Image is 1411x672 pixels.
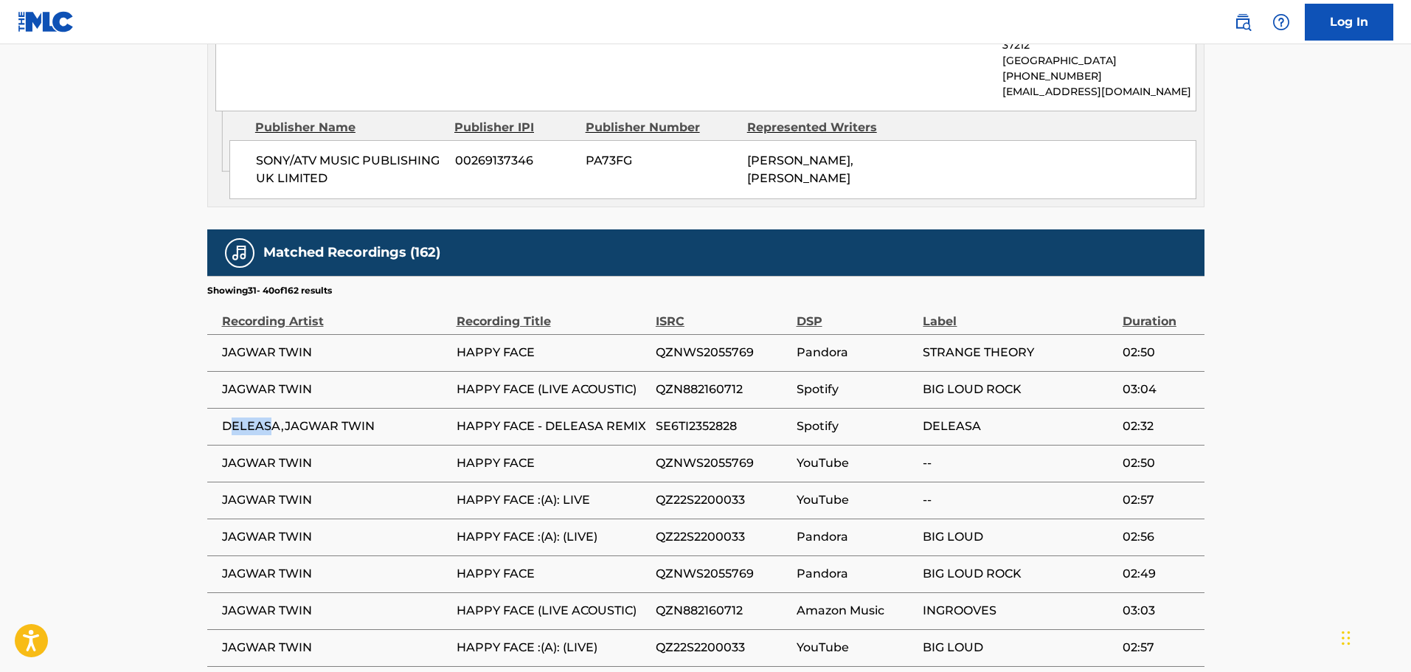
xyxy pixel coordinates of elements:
span: QZN882160712 [656,602,789,620]
span: HAPPY FACE (LIVE ACOUSTIC) [457,381,648,398]
span: QZN882160712 [656,381,789,398]
div: Recording Title [457,297,648,330]
span: HAPPY FACE :(A): (LIVE) [457,639,648,657]
span: JAGWAR TWIN [222,602,449,620]
span: QZ22S2200033 [656,528,789,546]
div: Publisher Name [255,119,443,136]
span: JAGWAR TWIN [222,639,449,657]
h5: Matched Recordings (162) [263,244,440,261]
span: BIG LOUD ROCK [923,381,1114,398]
span: JAGWAR TWIN [222,454,449,472]
span: 03:03 [1123,602,1197,620]
span: JAGWAR TWIN [222,565,449,583]
span: HAPPY FACE :(A): LIVE [457,491,648,509]
img: MLC Logo [18,11,74,32]
span: BIG LOUD [923,528,1114,546]
span: 02:32 [1123,418,1197,435]
span: BIG LOUD ROCK [923,565,1114,583]
span: Pandora [797,344,916,361]
a: Public Search [1228,7,1258,37]
iframe: Chat Widget [1337,601,1411,672]
span: HAPPY FACE [457,565,648,583]
span: HAPPY FACE (LIVE ACOUSTIC) [457,602,648,620]
span: -- [923,454,1114,472]
span: QZNWS2055769 [656,565,789,583]
span: [PERSON_NAME], [PERSON_NAME] [747,153,853,185]
span: SE6TI2352828 [656,418,789,435]
span: QZ22S2200033 [656,491,789,509]
div: Represented Writers [747,119,898,136]
a: Log In [1305,4,1393,41]
div: ISRC [656,297,789,330]
div: DSP [797,297,916,330]
span: HAPPY FACE [457,344,648,361]
img: search [1234,13,1252,31]
img: help [1272,13,1290,31]
span: Pandora [797,528,916,546]
span: 02:50 [1123,344,1197,361]
span: QZ22S2200033 [656,639,789,657]
p: Showing 31 - 40 of 162 results [207,284,332,297]
div: Recording Artist [222,297,449,330]
div: Label [923,297,1114,330]
span: HAPPY FACE - DELEASA REMIX [457,418,648,435]
span: Spotify [797,381,916,398]
span: JAGWAR TWIN [222,381,449,398]
span: QZNWS2055769 [656,454,789,472]
div: チャットウィジェット [1337,601,1411,672]
div: Publisher IPI [454,119,575,136]
span: BIG LOUD [923,639,1114,657]
span: 02:49 [1123,565,1197,583]
img: Matched Recordings [231,244,249,262]
span: HAPPY FACE :(A): (LIVE) [457,528,648,546]
span: 03:04 [1123,381,1197,398]
p: [GEOGRAPHIC_DATA] [1002,53,1195,69]
span: 02:57 [1123,491,1197,509]
span: INGROOVES [923,602,1114,620]
span: SONY/ATV MUSIC PUBLISHING UK LIMITED [256,152,444,187]
span: 02:57 [1123,639,1197,657]
span: YouTube [797,639,916,657]
span: DELEASA [923,418,1114,435]
span: 00269137346 [455,152,575,170]
span: HAPPY FACE [457,454,648,472]
span: QZNWS2055769 [656,344,789,361]
span: YouTube [797,491,916,509]
span: Pandora [797,565,916,583]
p: [PHONE_NUMBER] [1002,69,1195,84]
span: JAGWAR TWIN [222,528,449,546]
div: Duration [1123,297,1197,330]
span: -- [923,491,1114,509]
span: JAGWAR TWIN [222,344,449,361]
div: Help [1266,7,1296,37]
div: Publisher Number [586,119,736,136]
span: Amazon Music [797,602,916,620]
span: 02:56 [1123,528,1197,546]
span: 02:50 [1123,454,1197,472]
span: YouTube [797,454,916,472]
span: Spotify [797,418,916,435]
span: PA73FG [586,152,736,170]
p: [EMAIL_ADDRESS][DOMAIN_NAME] [1002,84,1195,100]
div: ドラッグ [1342,616,1351,660]
span: DELEASA,JAGWAR TWIN [222,418,449,435]
span: JAGWAR TWIN [222,491,449,509]
span: STRANGE THEORY [923,344,1114,361]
